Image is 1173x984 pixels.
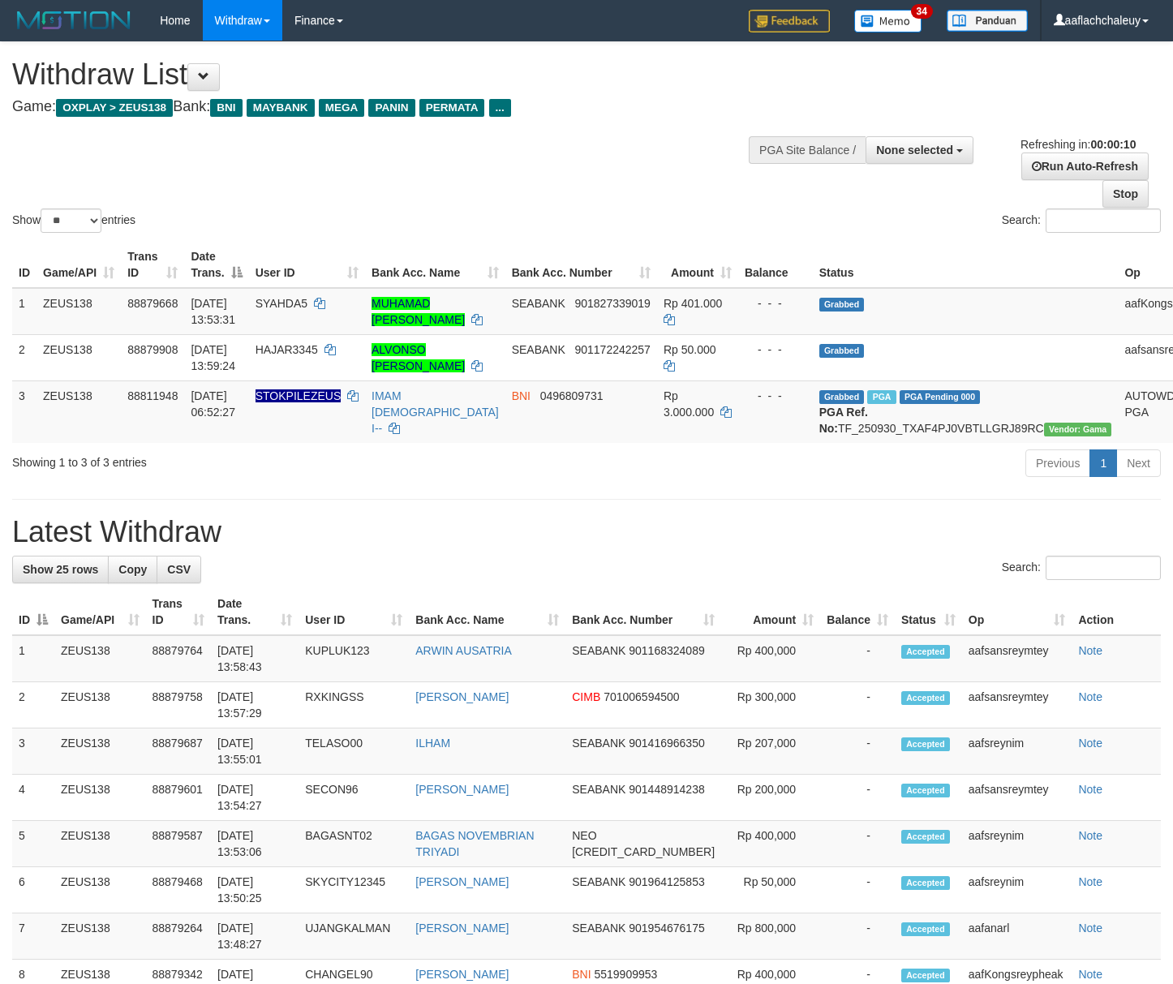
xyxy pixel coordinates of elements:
a: [PERSON_NAME] [415,968,509,981]
span: [DATE] 13:53:31 [191,297,235,326]
th: Game/API: activate to sort column ascending [54,589,146,635]
span: Rp 3.000.000 [664,389,714,419]
td: 88879687 [146,728,212,775]
th: Status: activate to sort column ascending [895,589,962,635]
span: Accepted [901,737,950,751]
div: - - - [745,295,806,312]
a: Note [1078,922,1102,935]
span: SYAHDA5 [256,297,307,310]
a: Note [1078,968,1102,981]
td: 2 [12,682,54,728]
span: Nama rekening ada tanda titik/strip, harap diedit [256,389,342,402]
span: Grabbed [819,344,865,358]
th: User ID: activate to sort column ascending [299,589,409,635]
span: CSV [167,563,191,576]
th: Date Trans.: activate to sort column ascending [211,589,299,635]
td: Rp 50,000 [721,867,820,913]
span: SEABANK [512,343,565,356]
td: aafsansreymtey [962,635,1072,682]
span: Copy [118,563,147,576]
th: Amount: activate to sort column ascending [721,589,820,635]
td: - [820,728,895,775]
label: Search: [1002,556,1161,580]
span: Copy 901416966350 to clipboard [629,737,704,750]
span: OXPLAY > ZEUS138 [56,99,173,117]
td: ZEUS138 [54,913,146,960]
span: Refreshing in: [1020,138,1136,151]
th: Game/API: activate to sort column ascending [37,242,121,288]
span: MEGA [319,99,365,117]
td: - [820,635,895,682]
span: HAJAR3345 [256,343,318,356]
a: Stop [1102,180,1149,208]
span: SEABANK [572,737,625,750]
td: [DATE] 13:53:06 [211,821,299,867]
th: Date Trans.: activate to sort column descending [184,242,248,288]
select: Showentries [41,208,101,233]
td: aafanarl [962,913,1072,960]
td: Rp 400,000 [721,821,820,867]
span: CIMB [572,690,600,703]
span: Grabbed [819,298,865,312]
a: [PERSON_NAME] [415,783,509,796]
th: Trans ID: activate to sort column ascending [146,589,212,635]
div: Showing 1 to 3 of 3 entries [12,448,477,471]
span: SEABANK [572,644,625,657]
td: ZEUS138 [54,775,146,821]
a: Note [1078,737,1102,750]
span: 88879908 [127,343,178,356]
span: [DATE] 13:59:24 [191,343,235,372]
span: NEO [572,829,596,842]
td: aafsreynim [962,728,1072,775]
a: IMAM [DEMOGRAPHIC_DATA] I-- [372,389,499,435]
td: ZEUS138 [54,821,146,867]
span: Copy 0496809731 to clipboard [540,389,604,402]
a: [PERSON_NAME] [415,690,509,703]
td: 1 [12,635,54,682]
td: ZEUS138 [37,334,121,380]
h1: Latest Withdraw [12,516,1161,548]
span: Copy 5859458253780390 to clipboard [572,845,715,858]
span: Rp 401.000 [664,297,722,310]
span: BNI [572,968,591,981]
a: ILHAM [415,737,450,750]
td: aafsansreymtey [962,682,1072,728]
a: Note [1078,783,1102,796]
td: aafsansreymtey [962,775,1072,821]
th: Bank Acc. Number: activate to sort column ascending [565,589,721,635]
td: Rp 300,000 [721,682,820,728]
a: [PERSON_NAME] [415,875,509,888]
a: [PERSON_NAME] [415,922,509,935]
span: Copy 701006594500 to clipboard [604,690,679,703]
span: Show 25 rows [23,563,98,576]
td: 88879601 [146,775,212,821]
td: 88879587 [146,821,212,867]
input: Search: [1046,208,1161,233]
b: PGA Ref. No: [819,406,868,435]
td: - [820,775,895,821]
img: Feedback.jpg [749,10,830,32]
td: ZEUS138 [37,288,121,335]
span: BNI [210,99,242,117]
a: MUHAMAD [PERSON_NAME] [372,297,465,326]
span: Copy 901827339019 to clipboard [574,297,650,310]
td: Rp 200,000 [721,775,820,821]
a: Note [1078,644,1102,657]
a: Note [1078,690,1102,703]
th: Action [1072,589,1161,635]
td: 88879764 [146,635,212,682]
td: ZEUS138 [37,380,121,443]
th: Balance [738,242,813,288]
span: PANIN [368,99,415,117]
th: Amount: activate to sort column ascending [657,242,738,288]
img: MOTION_logo.png [12,8,135,32]
div: - - - [745,342,806,358]
span: Accepted [901,645,950,659]
td: 2 [12,334,37,380]
span: None selected [876,144,953,157]
span: Copy 901954676175 to clipboard [629,922,704,935]
a: Copy [108,556,157,583]
span: SEABANK [572,922,625,935]
th: Op: activate to sort column ascending [962,589,1072,635]
td: 4 [12,775,54,821]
